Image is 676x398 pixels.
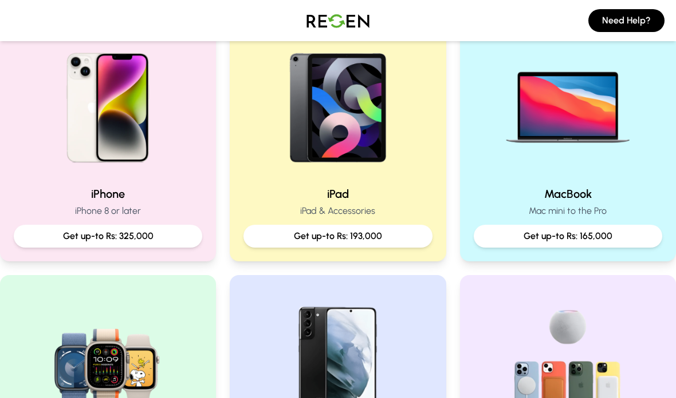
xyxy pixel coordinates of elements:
button: Need Help? [588,9,665,32]
p: iPhone 8 or later [14,204,202,218]
img: MacBook [494,30,641,177]
img: iPad [265,30,411,177]
img: Logo [298,5,378,37]
p: Get up-to Rs: 165,000 [483,229,653,243]
p: Get up-to Rs: 325,000 [23,229,193,243]
p: iPad & Accessories [243,204,432,218]
p: Mac mini to the Pro [474,204,662,218]
h2: iPad [243,186,432,202]
h2: iPhone [14,186,202,202]
p: Get up-to Rs: 193,000 [253,229,423,243]
img: iPhone [35,30,182,177]
h2: MacBook [474,186,662,202]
